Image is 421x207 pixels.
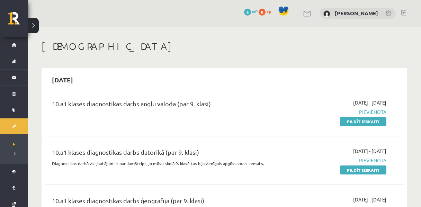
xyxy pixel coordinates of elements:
a: Pildīt ieskaiti [340,117,386,126]
span: xp [267,9,271,14]
div: 10.a1 klases diagnostikas darbs datorikā (par 9. klasi) [52,147,271,160]
span: 6 [244,9,251,16]
span: Pievienota [282,157,386,164]
p: Diagnostikas darbā visi jautājumi ir par JavaScript, jo mūsu skolā 9. klasē tas bija vienīgais ap... [52,160,271,166]
span: [DATE] - [DATE] [353,196,386,203]
a: 6 mP [244,9,258,14]
a: Rīgas 1. Tālmācības vidusskola [8,12,28,29]
img: Aleksandra Brakovska [323,10,330,17]
a: 0 xp [259,9,275,14]
h2: [DATE] [45,72,80,88]
div: 10.a1 klases diagnostikas darbs angļu valodā (par 9. klasi) [52,99,271,112]
a: [PERSON_NAME] [335,10,378,17]
h1: [DEMOGRAPHIC_DATA] [42,40,407,52]
span: 0 [259,9,266,16]
span: Pievienota [282,108,386,116]
a: Pildīt ieskaiti [340,165,386,174]
span: mP [252,9,258,14]
span: [DATE] - [DATE] [353,99,386,106]
span: [DATE] - [DATE] [353,147,386,155]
